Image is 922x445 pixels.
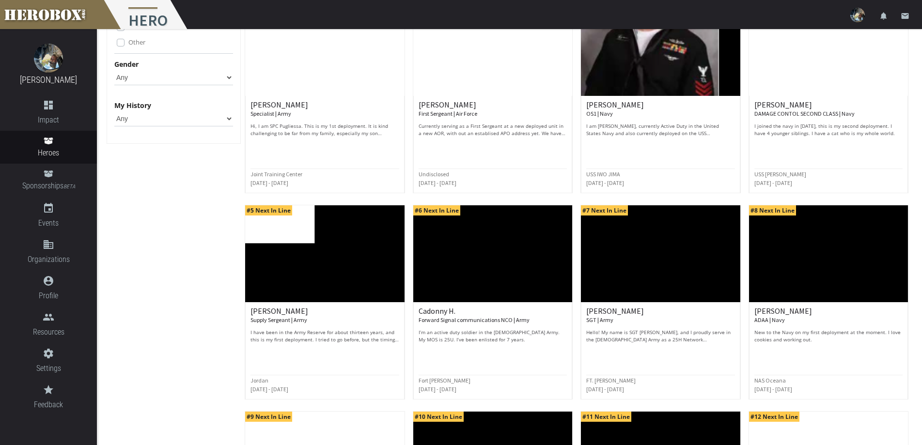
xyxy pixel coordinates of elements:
h6: [PERSON_NAME] [250,101,399,118]
h6: [PERSON_NAME] [754,101,903,118]
p: I’m an active duty soldier in the [DEMOGRAPHIC_DATA] Army. My MOS is 25U. I’ve been enlisted for ... [419,329,567,343]
small: [DATE] - [DATE] [419,385,456,393]
a: #6 Next In Line Cadonny H. Forward Signal communications NCO | Army I’m an active duty soldier in... [413,205,573,399]
h6: [PERSON_NAME] [586,307,734,324]
small: [DATE] - [DATE] [586,385,624,393]
small: USS IWO JIMA [586,170,620,178]
p: I am [PERSON_NAME], currently Active Duty in the United States Navy and also currently deployed o... [586,123,734,137]
span: #8 Next In Line [749,205,796,215]
a: #5 Next In Line [PERSON_NAME] Supply Sergeant | Army I have been in the Army Reserve for about th... [245,205,405,399]
small: Forward Signal communications NCO | Army [419,316,530,323]
label: Gender [114,59,139,70]
small: BETA [63,184,75,190]
small: ADAA | Navy [754,316,785,323]
span: #5 Next In Line [245,205,292,215]
small: Supply Sergeant | Army [250,316,307,323]
h6: [PERSON_NAME] [250,307,399,324]
h6: [PERSON_NAME] [754,307,903,324]
small: FT. [PERSON_NAME] [586,377,636,384]
small: OS1 | Navy [586,110,613,117]
p: Hello! My name is SGT [PERSON_NAME], and I proudly serve in the [DEMOGRAPHIC_DATA] Army as a 25H ... [586,329,734,343]
span: #9 Next In Line [245,412,292,422]
small: [DATE] - [DATE] [586,179,624,186]
small: [DATE] - [DATE] [250,179,288,186]
p: I joined the navy in [DATE], this is my second deployment. I have 4 younger siblings. I have a ca... [754,123,903,137]
small: Jordan [250,377,268,384]
span: #7 Next In Line [581,205,628,215]
small: USS [PERSON_NAME] [754,170,806,178]
small: SGT | Army [586,316,613,323]
small: [DATE] - [DATE] [419,179,456,186]
p: Currently serving as a First Sergeant at a new deployed unit in a new AOR, with out an establised... [419,123,567,137]
a: [PERSON_NAME] [20,75,77,85]
p: New to the Navy on my first deployment at the moment. I love cookies and working out. [754,329,903,343]
small: [DATE] - [DATE] [250,385,288,393]
p: Hi, I am SPC Pugliessa. This is my 1st deployment. It is kind challenging to be far from my famil... [250,123,399,137]
i: email [901,12,909,20]
small: Joint Training Center [250,170,302,178]
small: [DATE] - [DATE] [754,385,792,393]
span: #6 Next In Line [413,205,460,215]
img: user-image [850,8,865,22]
img: image [34,44,63,73]
small: First Sergeant | Air Force [419,110,477,117]
span: #11 Next In Line [581,412,631,422]
span: #10 Next In Line [413,412,464,422]
small: Fort [PERSON_NAME] [419,377,470,384]
p: I have been in the Army Reserve for about thirteen years, and this is my first deployment. I trie... [250,329,399,343]
h6: [PERSON_NAME] [419,101,567,118]
i: notifications [879,12,888,20]
h6: Cadonny H. [419,307,567,324]
small: Undisclosed [419,170,449,178]
a: #7 Next In Line [PERSON_NAME] SGT | Army Hello! My name is SGT [PERSON_NAME], and I proudly serve... [580,205,740,399]
h6: [PERSON_NAME] [586,101,734,118]
span: #12 Next In Line [749,412,799,422]
a: #8 Next In Line [PERSON_NAME] ADAA | Navy New to the Navy on my first deployment at the moment. I... [749,205,908,399]
label: My History [114,100,151,111]
small: NAS Oceana [754,377,786,384]
small: Specialist | Army [250,110,291,117]
small: [DATE] - [DATE] [754,179,792,186]
label: Other [128,37,145,47]
small: DAMAGE CONTOL SECOND CLASS | Navy [754,110,855,117]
